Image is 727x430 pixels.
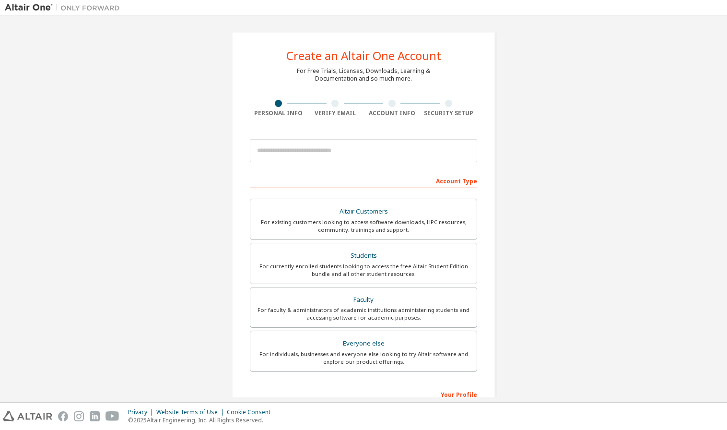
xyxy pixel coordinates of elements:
[106,411,119,421] img: youtube.svg
[250,386,477,402] div: Your Profile
[256,249,471,263] div: Students
[307,109,364,117] div: Verify Email
[250,173,477,188] div: Account Type
[5,3,125,12] img: Altair One
[156,408,227,416] div: Website Terms of Use
[286,50,441,61] div: Create an Altair One Account
[256,218,471,234] div: For existing customers looking to access software downloads, HPC resources, community, trainings ...
[363,109,421,117] div: Account Info
[250,109,307,117] div: Personal Info
[3,411,52,421] img: altair_logo.svg
[58,411,68,421] img: facebook.svg
[256,350,471,366] div: For individuals, businesses and everyone else looking to try Altair software and explore our prod...
[256,205,471,218] div: Altair Customers
[227,408,276,416] div: Cookie Consent
[90,411,100,421] img: linkedin.svg
[74,411,84,421] img: instagram.svg
[256,293,471,307] div: Faculty
[128,408,156,416] div: Privacy
[256,306,471,322] div: For faculty & administrators of academic institutions administering students and accessing softwa...
[256,337,471,350] div: Everyone else
[421,109,478,117] div: Security Setup
[256,263,471,278] div: For currently enrolled students looking to access the free Altair Student Edition bundle and all ...
[128,416,276,424] p: © 2025 Altair Engineering, Inc. All Rights Reserved.
[297,67,430,83] div: For Free Trials, Licenses, Downloads, Learning & Documentation and so much more.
